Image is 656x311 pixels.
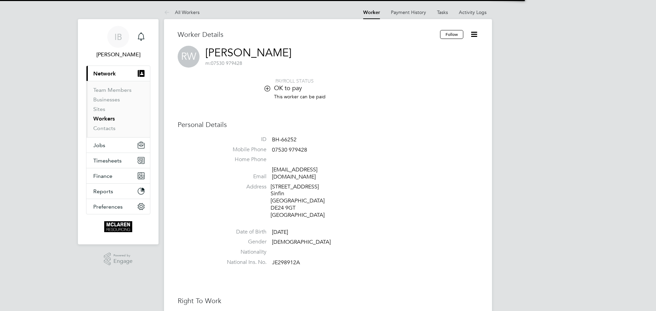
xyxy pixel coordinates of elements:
[93,203,123,210] span: Preferences
[219,173,266,180] label: Email
[272,136,297,143] span: BH-66252
[178,30,440,39] h3: Worker Details
[86,184,150,199] button: Reports
[272,166,317,180] a: [EMAIL_ADDRESS][DOMAIN_NAME]
[219,228,266,236] label: Date of Birth
[271,183,336,219] div: [STREET_ADDRESS] Sinfin [GEOGRAPHIC_DATA] DE24 9GT [GEOGRAPHIC_DATA]
[86,153,150,168] button: Timesheets
[86,66,150,81] button: Network
[219,249,266,256] label: Nationality
[86,51,150,59] span: Iryna Blair
[78,19,159,244] nav: Main navigation
[86,138,150,153] button: Jobs
[93,157,122,164] span: Timesheets
[205,46,291,59] a: [PERSON_NAME]
[93,106,105,112] a: Sites
[86,26,150,59] a: IB[PERSON_NAME]
[363,10,380,15] a: Worker
[86,81,150,137] div: Network
[219,183,266,190] label: Address
[104,221,132,232] img: mclaren-logo-retina.png
[178,120,478,129] h3: Personal Details
[205,60,242,66] span: 07530 979428
[93,115,115,122] a: Workers
[93,173,112,179] span: Finance
[164,9,200,15] a: All Workers
[219,156,266,163] label: Home Phone
[440,30,463,39] button: Follow
[272,259,300,266] span: JE298912A
[113,258,133,264] span: Engage
[178,46,200,68] span: RW
[93,70,116,77] span: Network
[113,253,133,258] span: Powered by
[459,9,487,15] a: Activity Logs
[205,60,211,66] span: m:
[219,136,266,143] label: ID
[272,239,331,246] span: [DEMOGRAPHIC_DATA]
[275,78,314,84] span: PAYROLL STATUS
[272,229,288,236] span: [DATE]
[219,238,266,245] label: Gender
[93,87,132,93] a: Team Members
[178,296,478,305] h3: Right To Work
[274,84,302,92] span: OK to pay
[114,32,122,41] span: IB
[391,9,426,15] a: Payment History
[437,9,448,15] a: Tasks
[219,146,266,153] label: Mobile Phone
[93,142,105,149] span: Jobs
[272,146,307,153] span: 07530 979428
[93,96,120,103] a: Businesses
[86,199,150,214] button: Preferences
[104,253,133,266] a: Powered byEngage
[86,221,150,232] a: Go to home page
[93,188,113,195] span: Reports
[93,125,115,131] a: Contacts
[219,259,266,266] label: National Ins. No.
[274,94,326,100] span: This worker can be paid
[86,168,150,183] button: Finance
